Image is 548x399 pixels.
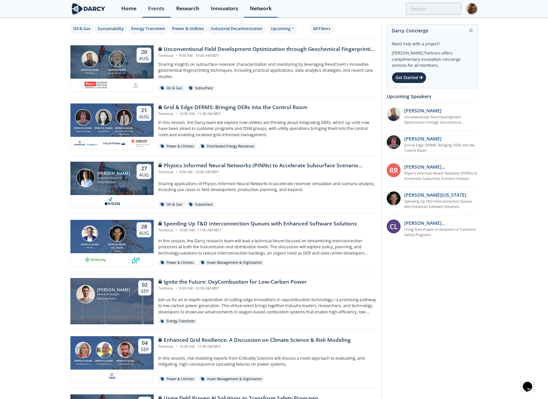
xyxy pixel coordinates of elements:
[94,359,115,363] div: [PERSON_NAME]
[95,24,127,33] button: Sustainability
[96,342,112,358] img: Ben Ruddell
[158,278,307,286] div: Ignite the Future: OxyCombustion for Low-Carbon Power
[199,260,264,266] div: Asset Management & Digitization
[97,171,130,176] div: [PERSON_NAME]
[466,3,478,15] img: Profile
[158,344,351,349] div: Technical 10:00 AM - 11:00 AM MDT
[132,256,140,263] img: 336b6de1-6040-4323-9c13-5718d9811639
[175,344,178,349] span: •
[158,103,307,111] div: Grid & Edge DERMS: Bringing DERs into the Control Room
[158,85,184,91] div: Oil & Gas
[107,72,127,74] div: Sinclair Exploration LLC
[158,61,377,80] p: Sharing insights on subsurface reservoir characterization and monitoring by leveraging RevoChem's...
[129,24,168,33] button: Energy Transition
[97,297,130,301] div: Darcy Partners
[158,238,377,256] p: In this session, the Darcy research team will lead a technical forum focused on streamlining inte...
[211,6,238,11] div: Innovators
[392,47,473,69] div: [PERSON_NAME] Partners offers complimentary innovation concierge services for all members.
[392,72,426,83] div: Get Started
[107,250,127,253] div: envelio
[107,243,127,250] div: [PERSON_NAME][US_STATE]
[387,191,401,205] img: 1b183925-147f-4a47-82c9-16eeeed5003c
[76,285,95,303] img: Nicolas Lassalle
[404,199,478,210] a: Speeding Up T&D Interconnection Queues with Enhanced Software Solutions
[74,139,98,147] img: cb84fb6c-3603-43a1-87e3-48fd23fb317a
[469,29,473,32] img: information.svg
[392,25,473,36] div: Darcy Concierge
[211,26,262,32] div: Industrial Decarbonization
[70,336,377,382] a: Susan Ginsburg [PERSON_NAME] Criticality Sciences Ben Ruddell [PERSON_NAME] Criticality Sciences ...
[80,68,100,72] div: [PERSON_NAME]
[131,139,150,147] img: Smud.org.png
[158,286,307,291] div: Technical 9:00 AM - 10:00 AM MDT
[73,127,93,130] div: [PERSON_NAME]
[139,107,149,114] div: 21
[158,162,377,170] div: Physics Informed Neural Networks (PINNs) to Accelerate Subsurface Scenario Analysis
[187,202,215,208] div: Subsurface
[387,91,478,102] div: Upcoming Speakers
[387,163,401,177] div: RR
[404,115,478,125] a: Unconventional Field Development Optimization through Geochemical Fingerprinting Technology
[97,180,130,184] div: Darcy Partners
[93,130,114,133] div: Virtual Peaker
[170,24,207,33] button: Power & Utilities
[392,36,473,47] div: Need help with a project?
[172,26,204,32] div: Power & Utilities
[175,170,178,174] span: •
[310,24,333,33] button: All Filters
[199,376,264,382] div: Asset Management & Digitization
[139,165,149,172] div: 27
[97,292,130,297] div: Research Analyst
[102,139,126,147] img: virtual-peaker.com.png
[84,256,107,263] img: 1659894010494-gridunity-wp-logo.png
[139,56,149,61] div: Aug
[158,336,351,344] div: Enhanced Grid Resilience: A Discussion on Climate Science & Risk Modeling
[73,359,94,363] div: [PERSON_NAME]
[139,114,149,120] div: Aug
[70,278,377,324] a: Nicolas Lassalle [PERSON_NAME] Research Analyst Darcy Partners 02 Sep Ignite the Future: OxyCombu...
[250,6,272,11] div: Network
[82,225,98,242] img: Brian Fitzsimons
[158,260,196,266] div: Power & Utilities
[96,109,112,125] img: Brenda Chew
[158,318,197,324] div: Energy Transition
[387,219,401,233] div: CL
[109,225,125,242] img: Luigi Montana
[141,288,149,294] div: Sep
[187,85,215,91] div: Subsurface
[80,72,100,74] div: RevoChem
[139,172,149,178] div: Aug
[121,6,137,11] div: Home
[108,372,116,380] img: f59c13b7-8146-4c0f-b540-69d0cf6e4c34
[75,109,91,125] img: Jonathan Curtis
[102,197,122,205] img: origen.ai.png
[73,130,93,133] div: Aspen Technology
[404,171,478,181] a: Physics Informed Neural Networks (PINNs) to Accelerate Subsurface Scenario Analysis
[148,6,165,11] div: Events
[97,176,130,180] div: Research Associate
[139,49,149,56] div: 20
[404,191,466,198] p: [PERSON_NAME][US_STATE]
[114,130,134,136] div: Sacramento Municipal Utility District.
[84,81,107,89] img: revochem.com.png
[141,282,149,288] div: 02
[404,135,442,142] p: [PERSON_NAME]
[109,51,125,67] img: John Sinclair
[175,111,178,116] span: •
[141,346,149,352] div: Sep
[114,127,134,130] div: [PERSON_NAME]
[131,26,165,32] div: Energy Transition
[175,53,178,58] span: •
[93,127,114,130] div: [PERSON_NAME]
[76,169,95,187] img: Juan Mayol
[158,202,184,208] div: Oil & Gas
[387,135,401,149] img: accc9a8e-a9c1-4d58-ae37-132228efcf55
[199,143,256,149] div: Distributed Energy Resources
[70,103,377,150] a: Jonathan Curtis [PERSON_NAME] Aspen Technology Brenda Chew [PERSON_NAME] Virtual Peaker Yevgeniy ...
[70,162,377,208] a: Juan Mayol [PERSON_NAME] Research Associate Darcy Partners 27 Aug Physics Informed Neural Network...
[115,359,136,363] div: [PERSON_NAME]
[70,3,106,15] img: logo-wide.svg
[116,109,132,125] img: Yevgeniy Postnov
[387,107,401,121] img: 2k2ez1SvSiOh3gKHmcgF
[268,24,297,33] div: Upcoming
